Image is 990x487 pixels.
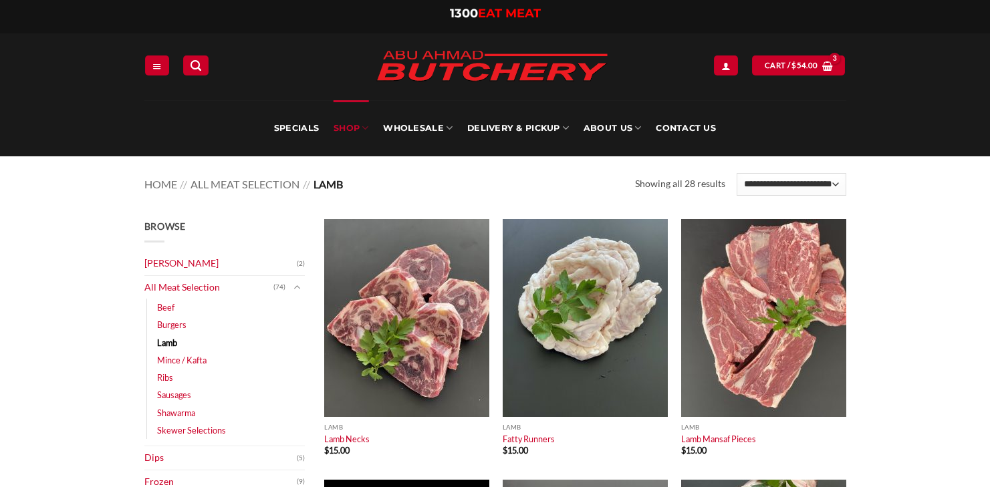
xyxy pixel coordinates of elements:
[503,219,668,417] img: Fatty Runners
[274,100,319,156] a: Specials
[681,445,686,456] span: $
[681,219,846,417] img: Lamb-Mansaf-Pieces
[144,446,297,470] a: Dips
[157,404,195,422] a: Shawarma
[656,100,716,156] a: Contact Us
[635,176,725,192] p: Showing all 28 results
[273,277,285,297] span: (74)
[450,6,541,21] a: 1300EAT MEAT
[303,178,310,190] span: //
[157,369,173,386] a: Ribs
[681,424,846,431] p: Lamb
[289,280,305,295] button: Toggle
[180,178,187,190] span: //
[144,276,273,299] a: All Meat Selection
[714,55,738,75] a: My account
[157,299,174,316] a: Beef
[297,254,305,274] span: (2)
[144,178,177,190] a: Home
[584,100,641,156] a: About Us
[681,445,707,456] bdi: 15.00
[324,445,350,456] bdi: 15.00
[478,6,541,21] span: EAT MEAT
[791,59,796,71] span: $
[365,41,619,92] img: Abu Ahmad Butchery
[765,59,818,71] span: Cart /
[324,434,370,444] a: Lamb Necks
[145,55,169,75] a: Menu
[752,55,845,75] a: View cart
[157,334,177,351] a: Lamb
[183,55,209,75] a: Search
[314,178,343,190] span: Lamb
[157,351,207,369] a: Mince / Kafta
[191,178,299,190] a: All Meat Selection
[324,424,489,431] p: Lamb
[467,100,569,156] a: Delivery & Pickup
[157,422,226,439] a: Skewer Selections
[503,424,668,431] p: Lamb
[324,445,329,456] span: $
[324,219,489,417] img: Lamb Necks
[503,445,507,456] span: $
[157,316,187,333] a: Burgers
[334,100,368,156] a: SHOP
[791,61,818,69] bdi: 54.00
[383,100,453,156] a: Wholesale
[450,6,478,21] span: 1300
[681,434,756,444] a: Lamb Mansaf Pieces
[144,220,186,232] span: Browse
[737,173,846,196] select: Shop order
[297,448,305,468] span: (5)
[503,445,528,456] bdi: 15.00
[157,386,191,403] a: Sausages
[503,434,555,444] a: Fatty Runners
[144,252,297,275] a: [PERSON_NAME]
